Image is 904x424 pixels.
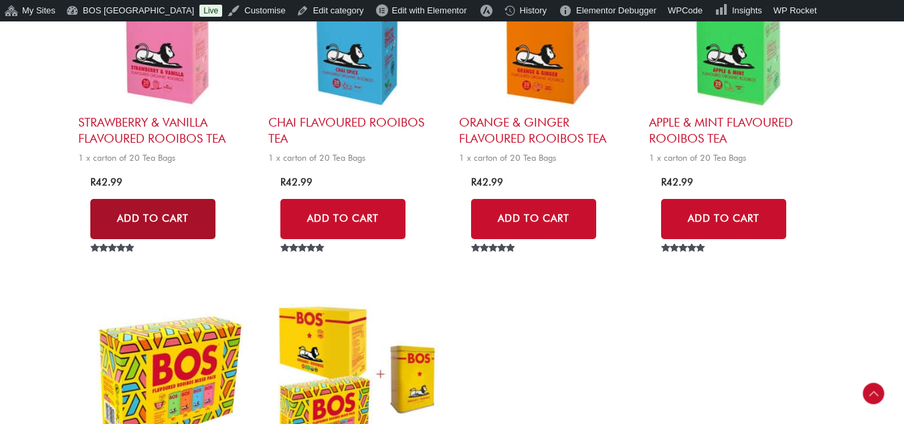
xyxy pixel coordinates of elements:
bdi: 42.99 [661,176,693,188]
h2: Strawberry & Vanilla Flavoured Rooibos Tea [78,115,255,146]
span: R [90,176,96,188]
span: Rated out of 5 [90,244,135,283]
a: Add to cart: “Orange & Ginger Flavoured Rooibos Tea” [471,199,596,239]
span: Edit with Elementor [392,5,467,15]
span: R [280,176,286,188]
span: 1 x carton of 20 Tea Bags [268,152,445,163]
h2: Orange & Ginger Flavoured Rooibos Tea [459,115,636,146]
h2: Chai Flavoured Rooibos Tea [268,115,445,146]
span: Rated out of 5 [280,244,327,283]
bdi: 42.99 [471,176,503,188]
h2: Apple & Mint Flavoured Rooibos Tea [649,115,826,146]
span: 1 x carton of 20 Tea Bags [78,152,255,163]
span: Insights [732,5,762,15]
span: 1 x carton of 20 Tea Bags [459,152,636,163]
span: Rated out of 5 [661,244,707,283]
a: Add to cart: “Chai Flavoured Rooibos Tea” [280,199,405,239]
span: 1 x carton of 20 Tea Bags [649,152,826,163]
bdi: 42.99 [280,176,312,188]
bdi: 42.99 [90,176,122,188]
a: Add to cart: “Apple & Mint Flavoured Rooibos Tea” [661,199,786,239]
span: R [661,176,666,188]
a: Add to cart: “Strawberry & Vanilla Flavoured Rooibos Tea” [90,199,215,239]
span: Rated out of 5 [471,244,517,283]
a: Live [199,5,222,17]
span: R [471,176,476,188]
